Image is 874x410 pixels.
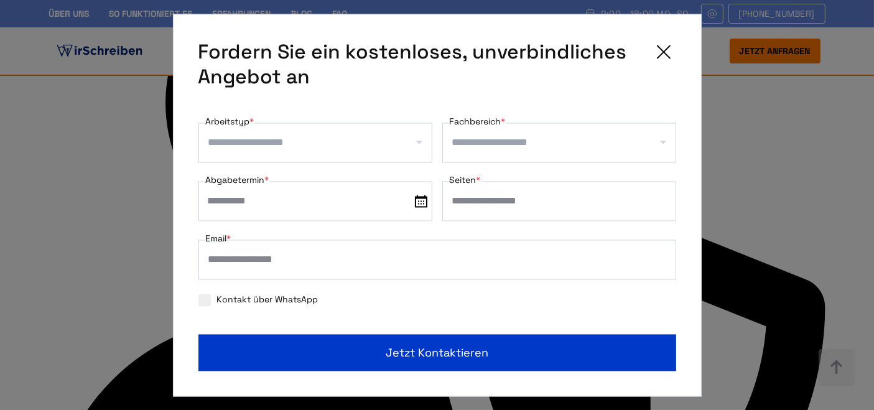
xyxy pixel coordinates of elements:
[206,172,269,187] label: Abgabetermin
[450,114,506,129] label: Fachbereich
[415,195,427,207] img: date
[206,231,231,246] label: Email
[198,334,676,371] button: Jetzt kontaktieren
[206,114,254,129] label: Arbeitstyp
[198,39,641,89] span: Fordern Sie ein kostenloses, unverbindliches Angebot an
[450,172,481,187] label: Seiten
[198,181,432,221] input: date
[386,344,488,361] span: Jetzt kontaktieren
[198,294,318,305] label: Kontakt über WhatsApp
